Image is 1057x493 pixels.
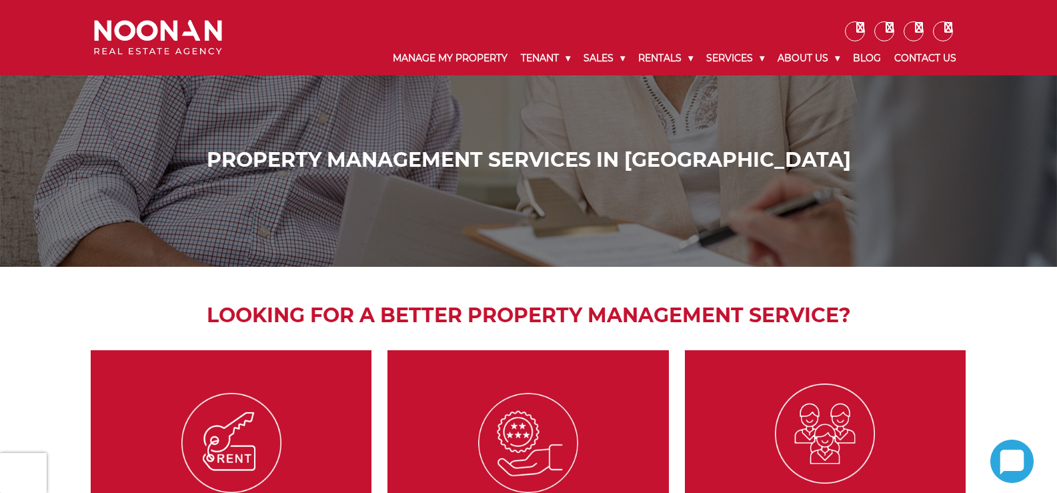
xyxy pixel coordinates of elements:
[94,20,222,55] img: Noonan Real Estate Agency
[84,300,973,330] h2: Looking for a better property management service?
[577,41,632,75] a: Sales
[888,41,963,75] a: Contact Us
[700,41,771,75] a: Services
[386,41,514,75] a: Manage My Property
[632,41,700,75] a: Rentals
[771,41,846,75] a: About Us
[514,41,577,75] a: Tenant
[846,41,888,75] a: Blog
[97,148,960,172] h1: Property Management Services in [GEOGRAPHIC_DATA]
